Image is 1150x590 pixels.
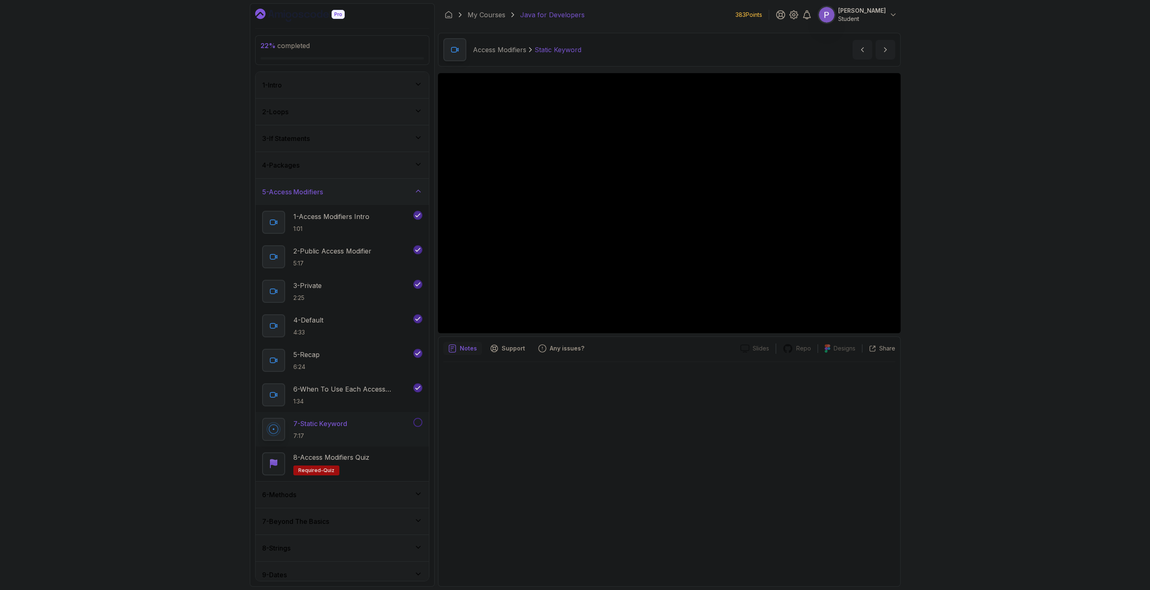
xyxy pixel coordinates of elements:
[819,7,834,23] img: user profile image
[293,363,320,371] p: 6:24
[262,543,290,553] h3: 8 - Strings
[293,246,371,256] p: 2 - Public Access Modifier
[818,7,897,23] button: user profile image[PERSON_NAME]Student
[753,344,769,353] p: Slides
[520,10,585,20] p: Java for Developers
[1115,557,1142,582] iframe: chat widget
[293,315,323,325] p: 4 - Default
[293,225,369,233] p: 1:01
[262,245,422,268] button: 2-Public Access Modifier5:17
[550,344,584,353] p: Any issues?
[323,467,334,474] span: quiz
[293,281,322,290] p: 3 - Private
[256,562,429,588] button: 9-Dates
[445,11,453,19] a: Dashboard
[879,344,895,353] p: Share
[262,452,422,475] button: 8-Access Modifiers QuizRequired-quiz
[796,344,811,353] p: Repo
[262,211,422,234] button: 1-Access Modifiers Intro1:01
[443,342,482,355] button: notes button
[256,99,429,125] button: 2-Loops
[262,280,422,303] button: 3-Private2:25
[533,342,589,355] button: Feedback button
[838,15,886,23] p: Student
[293,212,369,221] p: 1 - Access Modifiers Intro
[473,45,526,55] p: Access Modifiers
[262,314,422,337] button: 4-Default4:33
[293,452,369,462] p: 8 - Access Modifiers Quiz
[256,72,429,98] button: 1-Intro
[876,40,895,60] button: next content
[468,10,505,20] a: My Courses
[293,328,323,336] p: 4:33
[262,349,422,372] button: 5-Recap6:24
[834,344,855,353] p: Designs
[262,570,287,580] h3: 9 - Dates
[535,45,581,55] p: Static Keyword
[994,408,1142,553] iframe: chat widget
[262,134,310,143] h3: 3 - If Statements
[293,294,322,302] p: 2:25
[438,73,901,333] iframe: 7 - Static Keyword
[262,107,288,117] h3: 2 - Loops
[485,342,530,355] button: Support button
[262,516,329,526] h3: 7 - Beyond The Basics
[256,508,429,535] button: 7-Beyond The Basics
[853,40,872,60] button: previous content
[293,432,347,440] p: 7:17
[262,418,422,441] button: 7-Static Keyword7:17
[293,397,412,406] p: 1:34
[256,125,429,152] button: 3-If Statements
[262,187,323,197] h3: 5 - Access Modifiers
[735,11,762,19] p: 383 Points
[838,7,886,15] p: [PERSON_NAME]
[256,179,429,205] button: 5-Access Modifiers
[255,9,364,22] a: Dashboard
[502,344,525,353] p: Support
[256,482,429,508] button: 6-Methods
[293,259,371,267] p: 5:17
[262,490,296,500] h3: 6 - Methods
[262,160,300,170] h3: 4 - Packages
[262,383,422,406] button: 6-When To Use Each Access Modifier1:34
[262,80,282,90] h3: 1 - Intro
[260,41,276,50] span: 22 %
[460,344,477,353] p: Notes
[293,350,320,360] p: 5 - Recap
[293,419,347,429] p: 7 - Static Keyword
[256,152,429,178] button: 4-Packages
[298,467,323,474] span: Required-
[260,41,310,50] span: completed
[862,344,895,353] button: Share
[256,535,429,561] button: 8-Strings
[293,384,412,394] p: 6 - When To Use Each Access Modifier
